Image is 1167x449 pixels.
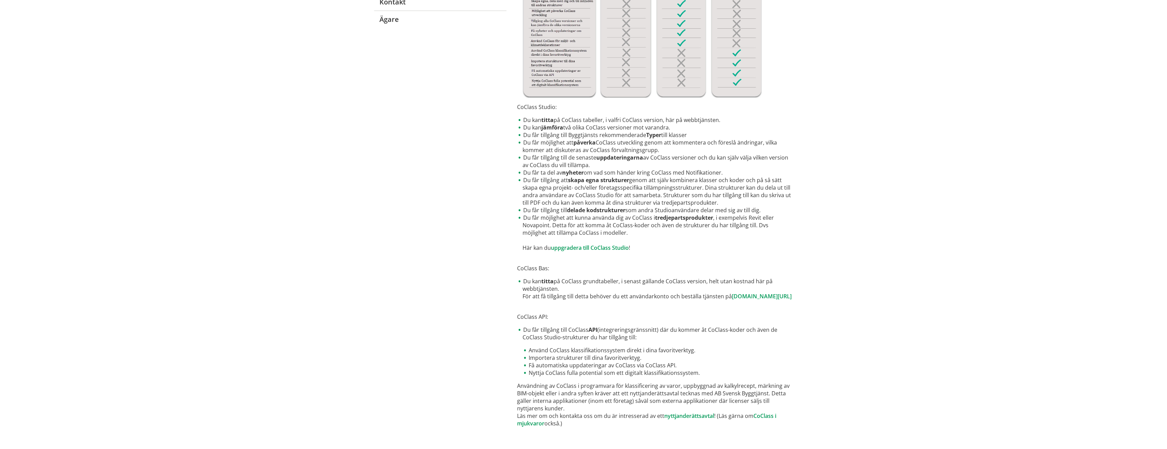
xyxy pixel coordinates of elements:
[541,116,554,124] strong: titta
[517,116,793,124] li: Du kan på CoClass tabeller, i valfri CoClass version, här på webbtjänsten.
[523,362,793,369] li: Få automatiska uppdateringar av CoClass via CoClass API.
[517,214,793,251] li: Du får möjlighet att kunna använda dig av CoClass i , i exempelvis Revit eller Novapoint. Detta f...
[517,103,793,111] p: CoClass Studio:
[596,154,643,161] strong: uppdateringarna
[567,206,625,214] strong: delade kodstrukturer
[551,244,629,251] a: uppgradera till CoClass Studio
[517,124,793,131] li: Du kan två olika CoClass versioner mot varandra.
[517,206,793,214] li: Du får tillgång till som andra Studioanvändare delar med sig av till dig.
[517,139,793,154] li: Du får möjlighet att CoClass utveckling genom att kommentera och föreslå ändringar, vilka kommer ...
[517,131,793,139] li: Du får tillgång till Byggtjänsts rekommenderade till klasser
[523,346,793,354] li: Använd CoClass klassifikationssystem direkt i dina favoritverktyg.
[517,257,793,272] p: CoClass Bas:
[517,277,793,300] li: Du kan på CoClass grundtabeller, i senast gällande CoClass version, helt utan kostnad här på webb...
[732,292,792,300] a: [DOMAIN_NAME][URL]
[517,169,793,176] li: Du får ta del av om vad som händer kring CoClass med Notifikationer.
[573,139,596,146] strong: påverka
[523,369,793,377] li: Nyttja CoClass fulla potential som ett digitalt klassifikationssystem.
[517,326,793,377] li: Du får tillgång till CoClass (integreringsgränssnitt) där du kommer åt CoClass-koder och även de ...
[517,154,793,169] li: Du får tillgång till de senaste av CoClass versioner och du kan själv välja vilken version av CoC...
[517,176,793,206] li: Du får tillgång att genom att själv kombinera klasser och koder och på så sätt skapa egna projekt...
[646,131,661,139] strong: Typer
[568,176,629,184] strong: skapa egna strukturer
[664,412,714,420] a: nyttjanderättsavtal
[655,214,713,221] strong: tredjepartsprodukter
[517,412,776,427] a: CoClass i mjukvaror
[517,305,793,321] p: CoClass API:
[588,326,597,334] strong: API
[374,11,506,28] a: Ägare
[523,354,793,362] li: Importera strukturer till dina favoritverktyg.
[562,169,584,176] strong: nyheter
[541,124,563,131] strong: jämföra
[541,277,554,285] strong: titta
